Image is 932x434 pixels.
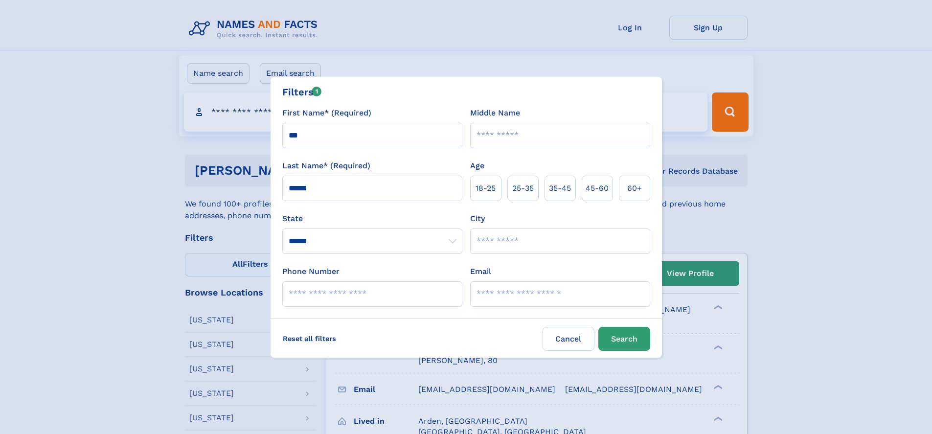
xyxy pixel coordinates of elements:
[549,183,571,194] span: 35‑45
[282,213,462,225] label: State
[586,183,609,194] span: 45‑60
[512,183,534,194] span: 25‑35
[282,266,340,277] label: Phone Number
[470,107,520,119] label: Middle Name
[282,85,322,99] div: Filters
[598,327,650,351] button: Search
[282,107,371,119] label: First Name* (Required)
[543,327,594,351] label: Cancel
[476,183,496,194] span: 18‑25
[276,327,342,350] label: Reset all filters
[627,183,642,194] span: 60+
[470,266,491,277] label: Email
[470,160,484,172] label: Age
[470,213,485,225] label: City
[282,160,370,172] label: Last Name* (Required)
